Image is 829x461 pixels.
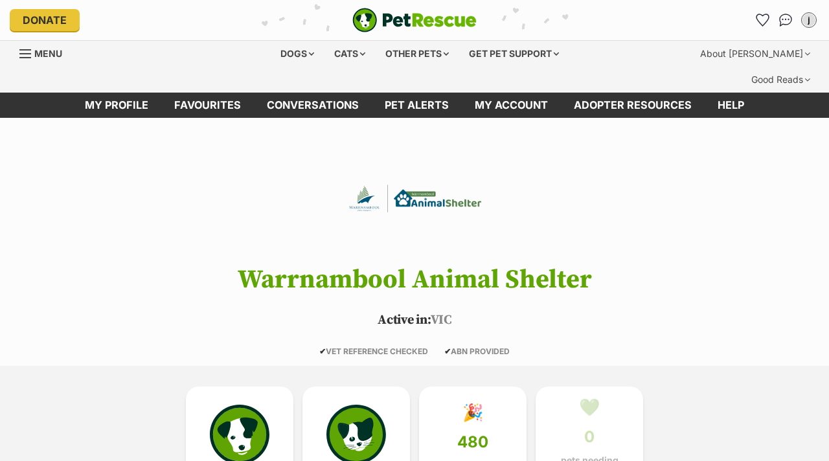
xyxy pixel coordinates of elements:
[584,428,595,446] span: 0
[462,93,561,118] a: My account
[742,67,819,93] div: Good Reads
[691,41,819,67] div: About [PERSON_NAME]
[10,9,80,31] a: Donate
[752,10,773,30] a: Favourites
[775,10,796,30] a: Conversations
[72,93,161,118] a: My profile
[802,14,815,27] div: j
[372,93,462,118] a: Pet alerts
[376,41,458,67] div: Other pets
[271,41,323,67] div: Dogs
[779,14,793,27] img: chat-41dd97257d64d25036548639549fe6c8038ab92f7586957e7f3b1b290dea8141.svg
[34,48,62,59] span: Menu
[319,346,326,356] icon: ✔
[579,398,600,417] div: 💚
[325,41,374,67] div: Cats
[752,10,819,30] ul: Account quick links
[444,346,451,356] icon: ✔
[161,93,254,118] a: Favourites
[254,93,372,118] a: conversations
[319,346,428,356] span: VET REFERENCE CHECKED
[457,433,488,451] span: 480
[352,8,477,32] a: PetRescue
[352,8,477,32] img: logo-e224e6f780fb5917bec1dbf3a21bbac754714ae5b6737aabdf751b685950b380.svg
[799,10,819,30] button: My account
[460,41,568,67] div: Get pet support
[561,93,705,118] a: Adopter resources
[462,403,483,422] div: 🎉
[378,312,430,328] span: Active in:
[341,144,488,254] img: Warrnambool Animal Shelter
[19,41,71,64] a: Menu
[444,346,510,356] span: ABN PROVIDED
[705,93,757,118] a: Help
